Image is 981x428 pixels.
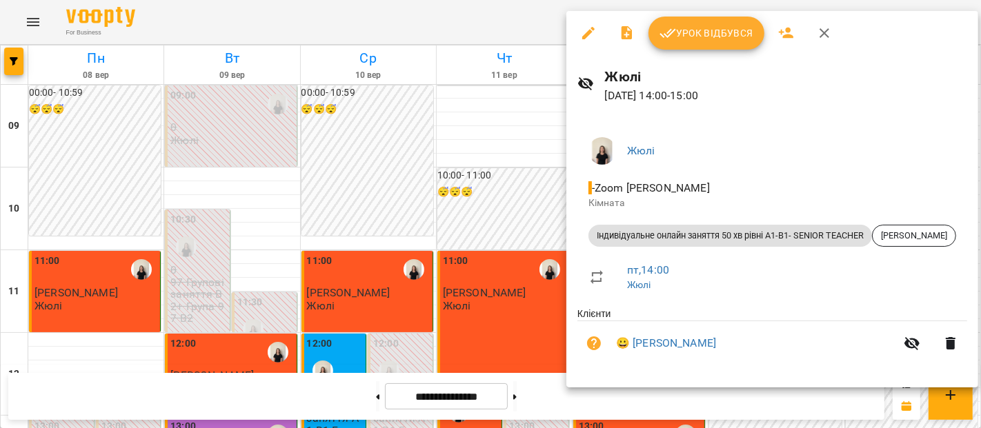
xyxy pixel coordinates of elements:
div: [PERSON_NAME] [872,225,956,247]
img: a3bfcddf6556b8c8331b99a2d66cc7fb.png [588,137,616,165]
h6: Жюлі [605,66,967,88]
p: [DATE] 14:00 - 15:00 [605,88,967,104]
span: - Zoom [PERSON_NAME] [588,181,713,194]
span: Урок відбувся [660,25,753,41]
a: Жюлі [627,144,655,157]
button: Візит ще не сплачено. Додати оплату? [577,327,611,360]
a: 😀 [PERSON_NAME] [616,335,716,351]
button: Урок відбувся [648,17,764,50]
a: пт , 14:00 [627,263,669,276]
span: [PERSON_NAME] [873,230,955,242]
span: Індивідуальне онлайн заняття 50 хв рівні А1-В1- SENIOR TEACHER [588,230,872,242]
p: Кімната [588,196,956,210]
ul: Клієнти [577,307,967,371]
a: Жюлі [627,279,651,290]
